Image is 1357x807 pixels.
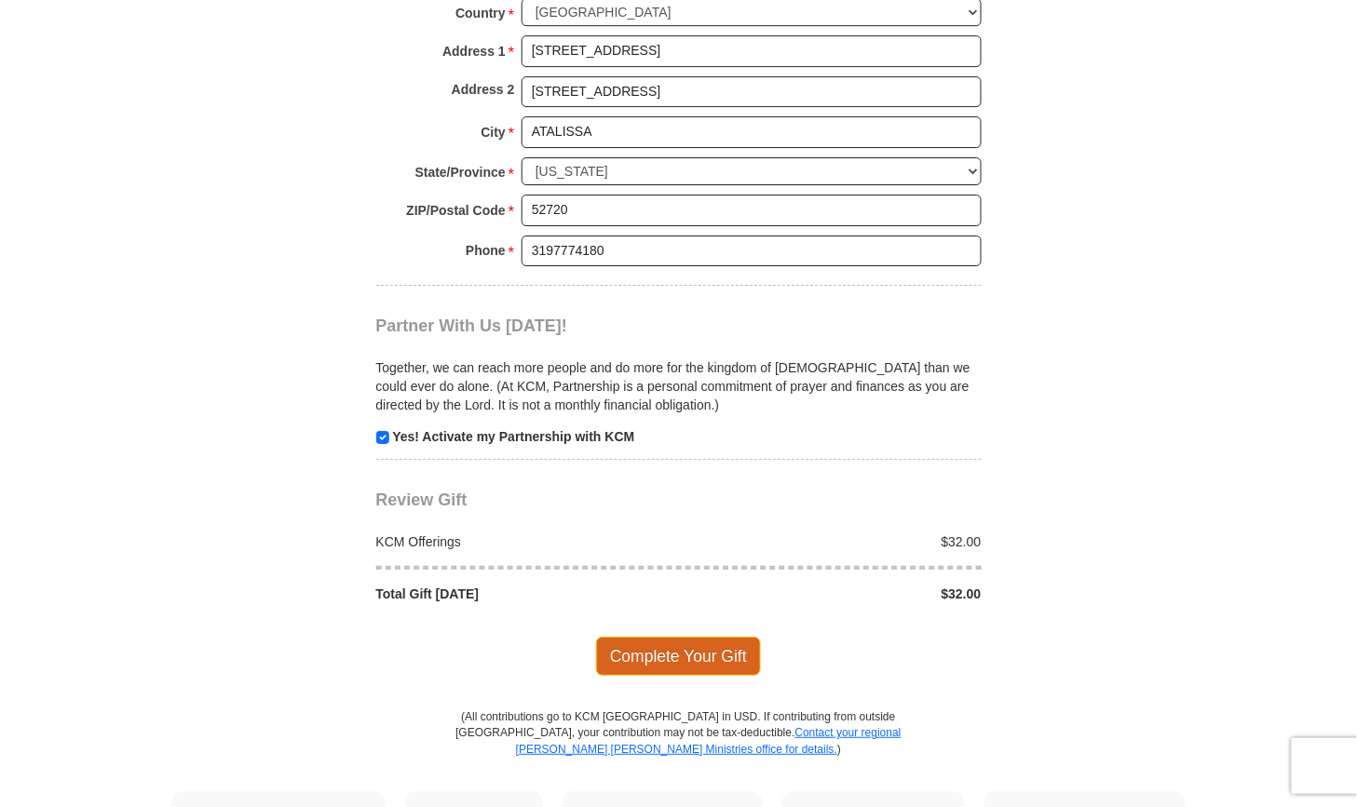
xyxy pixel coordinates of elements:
p: Together, we can reach more people and do more for the kingdom of [DEMOGRAPHIC_DATA] than we coul... [376,358,982,414]
div: Total Gift [DATE] [366,585,679,603]
p: (All contributions go to KCM [GEOGRAPHIC_DATA] in USD. If contributing from outside [GEOGRAPHIC_D... [455,709,902,790]
strong: City [481,119,505,145]
strong: ZIP/Postal Code [406,197,506,223]
div: KCM Offerings [366,532,679,551]
span: Review Gift [376,491,468,509]
span: Complete Your Gift [596,637,761,676]
strong: State/Province [415,159,506,185]
strong: Yes! Activate my Partnership with KCM [392,429,634,444]
div: $32.00 [679,585,992,603]
a: Contact your regional [PERSON_NAME] [PERSON_NAME] Ministries office for details. [516,726,902,755]
div: $32.00 [679,532,992,551]
strong: Address 2 [452,76,515,102]
strong: Address 1 [442,38,506,64]
span: Partner With Us [DATE]! [376,316,568,335]
strong: Phone [466,237,506,263]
